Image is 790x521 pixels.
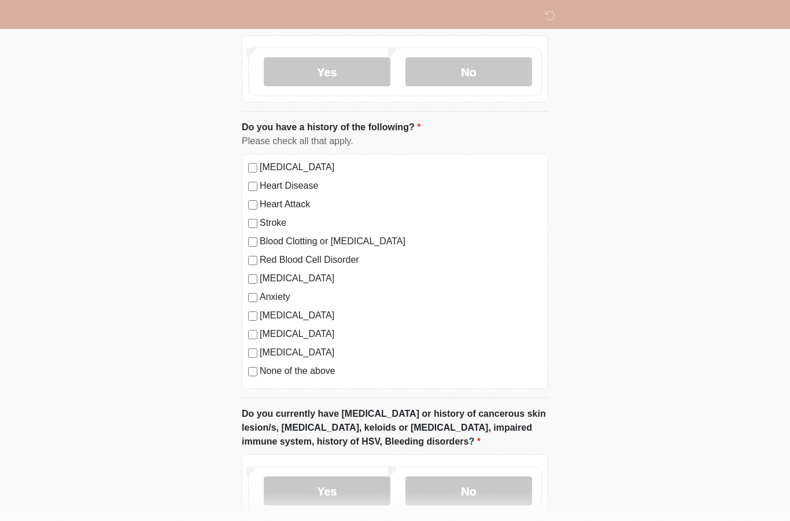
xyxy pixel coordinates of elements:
[260,254,542,267] label: Red Blood Cell Disorder
[260,161,542,175] label: [MEDICAL_DATA]
[260,217,542,230] label: Stroke
[260,179,542,193] label: Heart Disease
[248,201,257,210] input: Heart Attack
[248,293,257,303] input: Anxiety
[248,331,257,340] input: [MEDICAL_DATA]
[264,477,390,506] label: Yes
[405,477,532,506] label: No
[260,365,542,379] label: None of the above
[260,198,542,212] label: Heart Attack
[260,346,542,360] label: [MEDICAL_DATA]
[260,291,542,304] label: Anxiety
[248,164,257,173] input: [MEDICAL_DATA]
[260,328,542,342] label: [MEDICAL_DATA]
[248,256,257,266] input: Red Blood Cell Disorder
[242,121,420,135] label: Do you have a history of the following?
[248,219,257,229] input: Stroke
[260,309,542,323] label: [MEDICAL_DATA]
[248,238,257,247] input: Blood Clotting or [MEDICAL_DATA]
[405,58,532,87] label: No
[248,368,257,377] input: None of the above
[248,275,257,284] input: [MEDICAL_DATA]
[242,135,548,149] div: Please check all that apply.
[260,272,542,286] label: [MEDICAL_DATA]
[248,312,257,321] input: [MEDICAL_DATA]
[264,58,390,87] label: Yes
[242,408,548,449] label: Do you currently have [MEDICAL_DATA] or history of cancerous skin lesion/s, [MEDICAL_DATA], keloi...
[248,182,257,192] input: Heart Disease
[260,235,542,249] label: Blood Clotting or [MEDICAL_DATA]
[230,9,245,23] img: DM Wellness & Aesthetics Logo
[248,349,257,358] input: [MEDICAL_DATA]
